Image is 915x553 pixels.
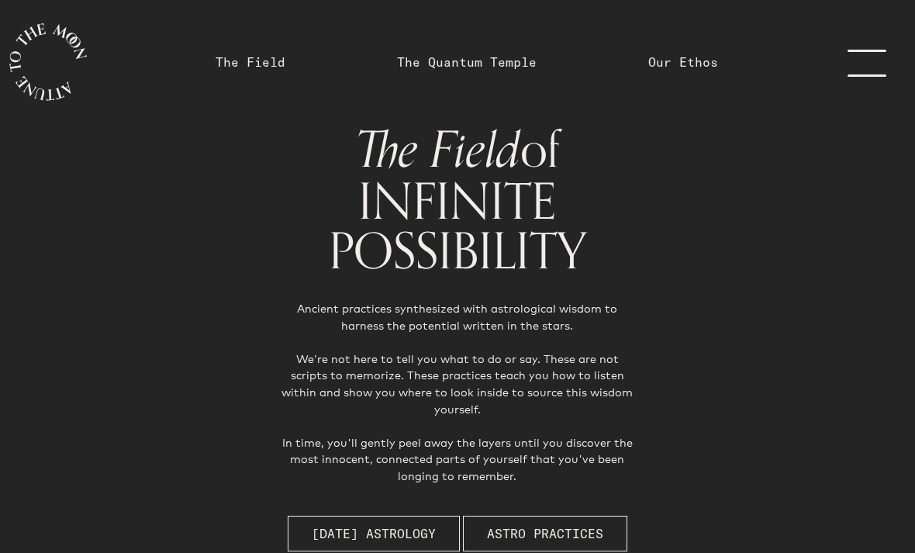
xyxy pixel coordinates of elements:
[397,53,537,71] a: The Quantum Temple
[278,300,636,485] p: Ancient practices synthesized with astrological wisdom to harness the potential written in the st...
[355,110,520,192] span: The Field
[487,524,603,543] span: Astro Practices
[216,53,285,71] a: The Field
[288,516,460,551] button: [DATE] Astrology
[463,516,627,551] button: Astro Practices
[312,524,436,543] span: [DATE] Astrology
[254,124,661,275] h1: of INFINITE POSSIBILITY
[648,53,718,71] a: Our Ethos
